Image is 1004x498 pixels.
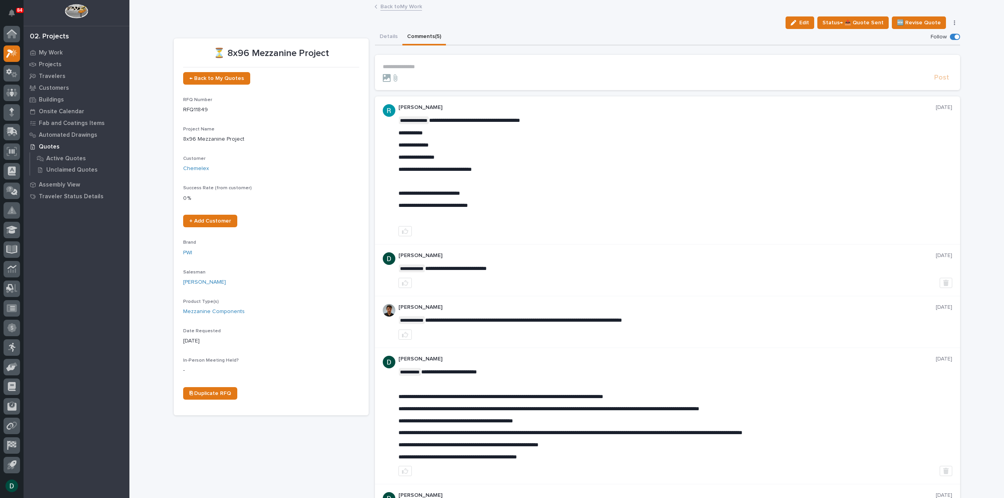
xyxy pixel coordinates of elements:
p: [PERSON_NAME] [398,104,936,111]
a: Buildings [24,94,129,105]
span: Product Type(s) [183,299,219,304]
a: Customers [24,82,129,94]
p: Buildings [39,96,64,103]
a: Automated Drawings [24,129,129,141]
button: 🆕 Revise Quote [892,16,946,29]
span: Customer [183,156,206,161]
span: Edit [799,19,809,26]
a: Projects [24,58,129,70]
span: Post [934,73,949,82]
span: RFQ Number [183,98,212,102]
button: like this post [398,226,412,236]
p: Assembly View [39,181,80,188]
a: ← Back to My Quotes [183,72,250,85]
p: [DATE] [936,356,952,362]
p: [DATE] [936,104,952,111]
p: RFQ11849 [183,106,359,114]
img: ACg8ocLIQ8uTLu8xwXPI_zF_j4cWilWA_If5Zu0E3tOGGkFk=s96-c [383,104,395,117]
p: Travelers [39,73,65,80]
button: like this post [398,330,412,340]
a: + Add Customer [183,215,237,227]
p: [DATE] [936,304,952,311]
div: 02. Projects [30,33,69,41]
p: Onsite Calendar [39,108,84,115]
button: like this post [398,466,412,476]
p: [PERSON_NAME] [398,304,936,311]
a: PWI [183,249,192,257]
span: 🆕 Revise Quote [897,18,941,27]
p: Unclaimed Quotes [46,167,98,174]
p: 0 % [183,194,359,203]
a: Chemelex [183,165,209,173]
button: Details [375,29,402,45]
a: Assembly View [24,179,129,190]
p: Fab and Coatings Items [39,120,105,127]
button: Status→ 📤 Quote Sent [817,16,889,29]
a: [PERSON_NAME] [183,278,226,286]
a: My Work [24,47,129,58]
a: Mezzanine Components [183,308,245,316]
img: Workspace Logo [65,4,88,18]
p: - [183,366,359,375]
a: ⎘ Duplicate RFQ [183,387,237,400]
span: ⎘ Duplicate RFQ [189,391,231,396]
span: In-Person Meeting Held? [183,358,239,363]
a: Quotes [24,141,129,152]
span: Success Rate (from customer) [183,186,252,190]
span: + Add Customer [189,218,231,224]
p: [DATE] [936,252,952,259]
a: Traveler Status Details [24,190,129,202]
p: 8x96 Mezzanine Project [183,135,359,143]
span: Status→ 📤 Quote Sent [822,18,884,27]
a: Fab and Coatings Items [24,117,129,129]
button: Edit [786,16,814,29]
button: Comments (5) [402,29,446,45]
button: Delete post [940,278,952,288]
p: Active Quotes [46,155,86,162]
img: ACg8ocJgdhFn4UJomsYM_ouCmoNuTXbjHW0N3LU2ED0DpQ4pt1V6hA=s96-c [383,356,395,368]
p: Traveler Status Details [39,193,104,200]
p: 84 [17,7,22,13]
a: Active Quotes [30,153,129,164]
p: Quotes [39,143,60,150]
a: Back toMy Work [380,2,422,11]
span: Salesman [183,270,206,275]
button: Post [931,73,952,82]
p: Projects [39,61,62,68]
p: [PERSON_NAME] [398,356,936,362]
button: Delete post [940,466,952,476]
button: Notifications [4,5,20,21]
p: [PERSON_NAME] [398,252,936,259]
div: Notifications84 [10,9,20,22]
span: Project Name [183,127,215,132]
p: [DATE] [183,337,359,345]
button: like this post [398,278,412,288]
p: Customers [39,85,69,92]
p: Automated Drawings [39,132,97,139]
span: Brand [183,240,196,245]
button: users-avatar [4,478,20,494]
a: Unclaimed Quotes [30,164,129,175]
p: My Work [39,49,63,56]
a: Travelers [24,70,129,82]
span: ← Back to My Quotes [189,76,244,81]
p: ⏳ 8x96 Mezzanine Project [183,48,359,59]
p: Follow [931,34,947,40]
span: Date Requested [183,329,221,333]
img: ACg8ocJgdhFn4UJomsYM_ouCmoNuTXbjHW0N3LU2ED0DpQ4pt1V6hA=s96-c [383,252,395,265]
a: Onsite Calendar [24,105,129,117]
img: AOh14Gjx62Rlbesu-yIIyH4c_jqdfkUZL5_Os84z4H1p=s96-c [383,304,395,317]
